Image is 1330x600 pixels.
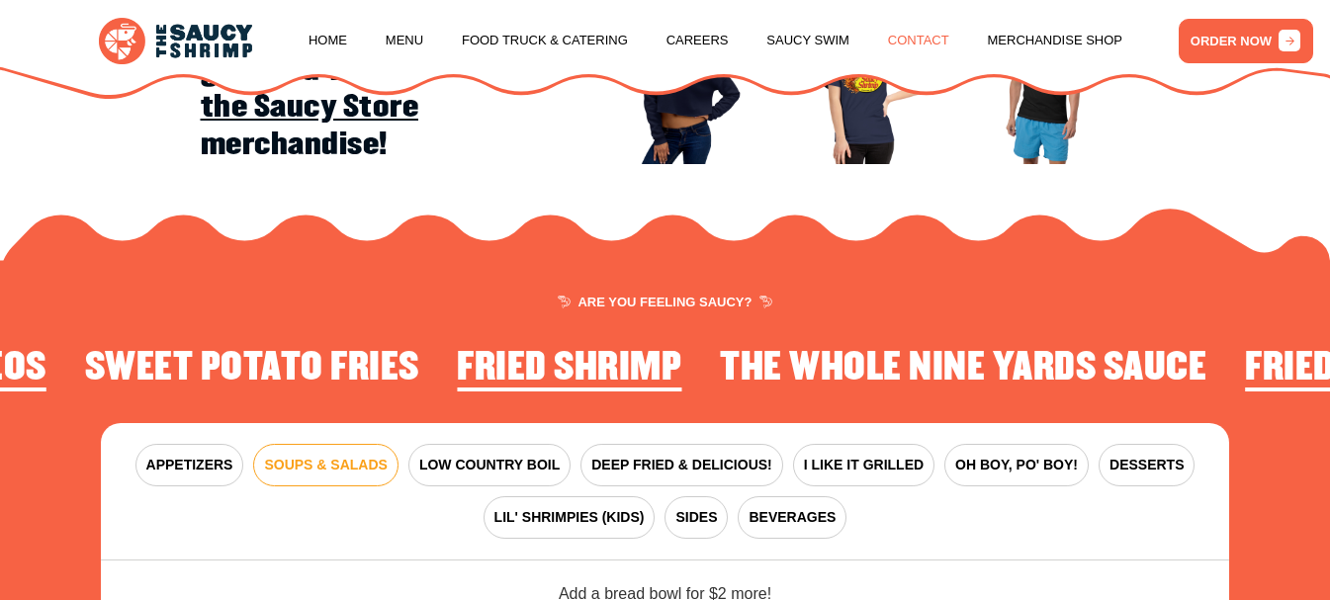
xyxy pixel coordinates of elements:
[408,444,571,486] button: LOW COUNTRY BOIL
[1099,444,1195,486] button: DESSERTS
[253,444,398,486] button: SOUPS & SALADS
[494,507,645,528] span: LIL' SHRIMPIES (KIDS)
[309,3,347,78] a: Home
[665,496,728,539] button: SIDES
[766,3,849,78] a: Saucy Swim
[793,444,934,486] button: I LIKE IT GRILLED
[888,3,949,78] a: Contact
[955,455,1078,475] span: OH BOY, PO' BOY!
[99,18,252,64] img: logo
[85,346,419,389] h2: Sweet Potato Fries
[738,496,846,539] button: BEVERAGES
[201,89,419,126] a: the Saucy Store
[749,507,836,528] span: BEVERAGES
[264,455,387,475] span: SOUPS & SALADS
[720,346,1206,395] li: 2 of 4
[201,15,575,163] h2: Coupon code WEAREBACK gets you 15% off merchandise!
[988,3,1123,78] a: Merchandise Shop
[804,455,924,475] span: I LIKE IT GRILLED
[675,507,717,528] span: SIDES
[386,3,423,78] a: Menu
[457,346,681,395] li: 1 of 4
[1109,455,1184,475] span: DESSERTS
[591,455,772,475] span: DEEP FRIED & DELICIOUS!
[457,346,681,389] h2: Fried Shrimp
[484,496,656,539] button: LIL' SHRIMPIES (KIDS)
[1179,19,1313,63] a: ORDER NOW
[462,3,628,78] a: Food Truck & Catering
[580,444,783,486] button: DEEP FRIED & DELICIOUS!
[666,3,729,78] a: Careers
[135,444,244,486] button: APPETIZERS
[944,444,1089,486] button: OH BOY, PO' BOY!
[85,346,419,395] li: 4 of 4
[146,455,233,475] span: APPETIZERS
[558,296,771,308] span: ARE YOU FEELING SAUCY?
[419,455,560,475] span: LOW COUNTRY BOIL
[720,346,1206,389] h2: The Whole Nine Yards Sauce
